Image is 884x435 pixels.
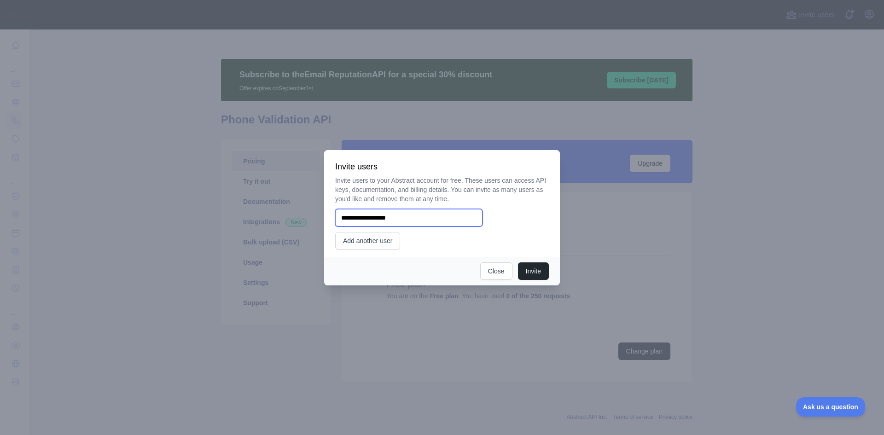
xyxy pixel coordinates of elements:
[796,397,866,417] iframe: Toggle Customer Support
[518,262,549,280] button: Invite
[480,262,512,280] button: Close
[335,161,549,172] h3: Invite users
[335,232,400,249] button: Add another user
[335,176,549,203] p: Invite users to your Abstract account for free. These users can access API keys, documentation, a...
